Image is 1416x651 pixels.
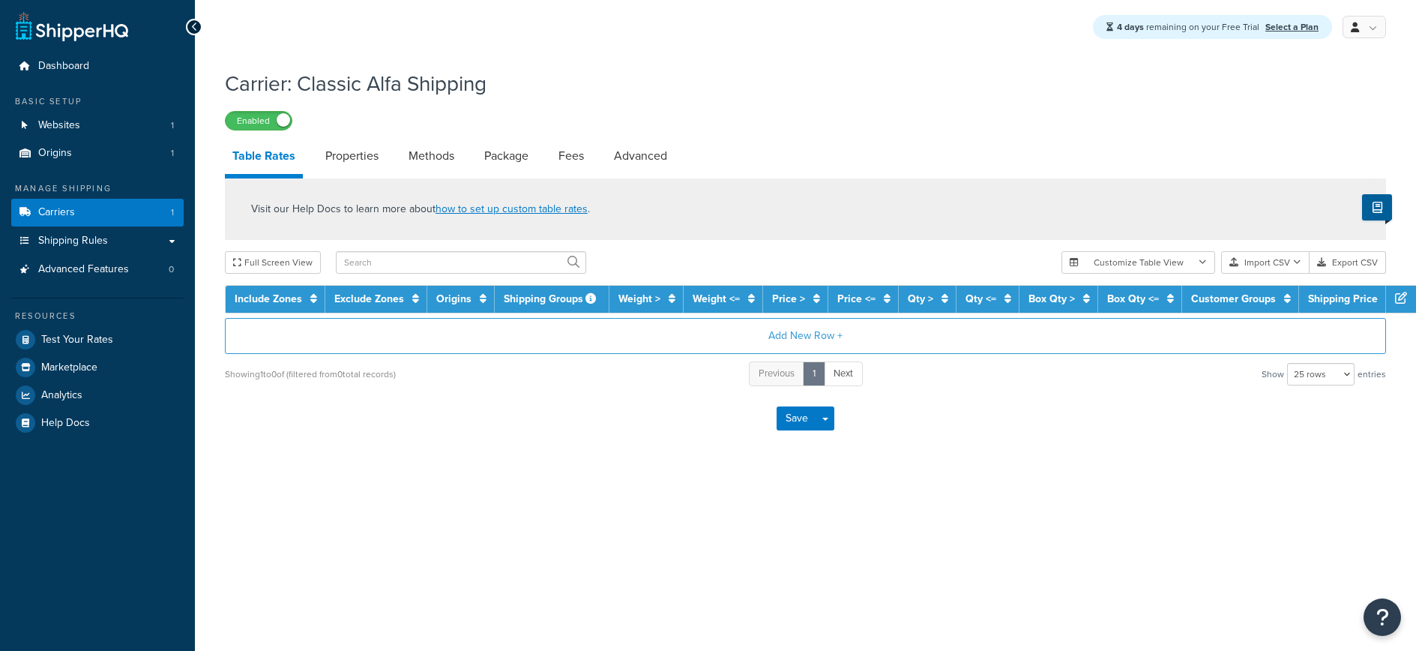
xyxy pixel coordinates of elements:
span: Marketplace [41,361,97,374]
a: Help Docs [11,409,184,436]
span: Previous [759,366,795,380]
a: how to set up custom table rates [436,201,588,217]
li: Carriers [11,199,184,226]
div: Showing 1 to 0 of (filtered from 0 total records) [225,364,396,385]
span: entries [1358,364,1386,385]
a: Package [477,138,536,174]
span: Shipping Rules [38,235,108,247]
button: Add New Row + [225,318,1386,354]
a: Origins [436,291,472,307]
strong: 4 days [1117,20,1144,34]
span: Show [1262,364,1284,385]
a: Dashboard [11,52,184,80]
button: Open Resource Center [1364,598,1401,636]
input: Search [336,251,586,274]
span: Carriers [38,206,75,219]
span: Dashboard [38,60,89,73]
p: Visit our Help Docs to learn more about . [251,201,590,217]
span: 1 [171,206,174,219]
a: Origins1 [11,139,184,167]
h1: Carrier: Classic Alfa Shipping [225,69,1367,98]
span: Next [834,366,853,380]
a: Weight > [618,291,660,307]
li: Websites [11,112,184,139]
a: Advanced Features0 [11,256,184,283]
a: Properties [318,138,386,174]
a: Box Qty <= [1107,291,1159,307]
a: Shipping Price [1308,291,1378,307]
a: Test Your Rates [11,326,184,353]
span: Origins [38,147,72,160]
span: Websites [38,119,80,132]
button: Export CSV [1310,251,1386,274]
a: Advanced [606,138,675,174]
span: remaining on your Free Trial [1117,20,1262,34]
a: Analytics [11,382,184,409]
a: Table Rates [225,138,303,178]
span: Help Docs [41,417,90,430]
th: Shipping Groups [495,286,609,313]
li: Advanced Features [11,256,184,283]
span: 0 [169,263,174,276]
button: Show Help Docs [1362,194,1392,220]
a: 1 [803,361,825,386]
div: Resources [11,310,184,322]
a: Shipping Rules [11,227,184,255]
a: Box Qty > [1028,291,1075,307]
div: Basic Setup [11,95,184,108]
a: Select a Plan [1265,20,1319,34]
a: Customer Groups [1191,291,1276,307]
a: Price <= [837,291,876,307]
a: Websites1 [11,112,184,139]
button: Save [777,406,817,430]
button: Customize Table View [1061,251,1215,274]
button: Import CSV [1221,251,1310,274]
a: Next [824,361,863,386]
a: Include Zones [235,291,302,307]
a: Qty <= [965,291,996,307]
span: 1 [171,147,174,160]
a: Marketplace [11,354,184,381]
a: Qty > [908,291,933,307]
span: Advanced Features [38,263,129,276]
span: Test Your Rates [41,334,113,346]
a: Fees [551,138,591,174]
a: Previous [749,361,804,386]
button: Full Screen View [225,251,321,274]
a: Price > [772,291,805,307]
li: Origins [11,139,184,167]
label: Enabled [226,112,292,130]
a: Methods [401,138,462,174]
a: Exclude Zones [334,291,404,307]
span: Analytics [41,389,82,402]
a: Carriers1 [11,199,184,226]
a: Weight <= [693,291,740,307]
span: 1 [171,119,174,132]
div: Manage Shipping [11,182,184,195]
